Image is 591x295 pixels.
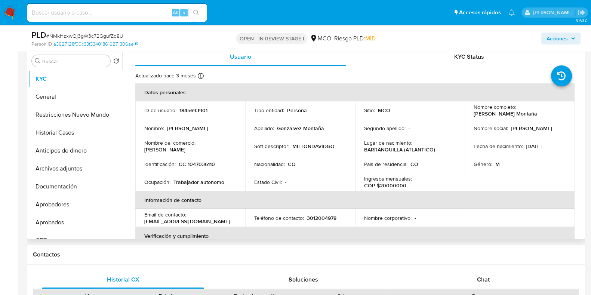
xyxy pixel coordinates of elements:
p: Actualizado hace 3 meses [135,72,196,79]
span: Acciones [547,33,568,44]
span: s [183,9,185,16]
button: Anticipos de dinero [29,142,122,160]
b: PLD [31,29,46,41]
p: MILTONDAVIDGO [292,143,335,150]
span: Usuario [230,52,251,61]
button: CBT [29,231,122,249]
b: Person ID [31,41,52,47]
p: [PERSON_NAME] Montaña [474,110,537,117]
a: Salir [578,9,585,16]
th: Verificación y cumplimiento [135,227,575,245]
span: Historial CX [107,275,139,284]
p: [PERSON_NAME] [511,125,552,132]
p: - [415,215,416,221]
span: KYC Status [454,52,484,61]
button: Acciones [541,33,581,44]
p: [DATE] [526,143,542,150]
button: Aprobados [29,213,122,231]
p: Identificación : [144,161,176,168]
span: # NMkHzxwOj3gW3c72GgufZq8U [46,32,123,40]
th: Información de contacto [135,191,575,209]
p: 1845693901 [179,107,207,114]
span: Alt [173,9,179,16]
input: Buscar usuario o caso... [27,8,207,18]
span: Chat [477,275,490,284]
p: Estado Civil : [254,179,282,185]
p: OPEN - IN REVIEW STAGE I [236,33,307,44]
p: CC 1047036110 [179,161,215,168]
p: - [285,179,286,185]
p: Fecha de nacimiento : [474,143,523,150]
button: KYC [29,70,122,88]
button: search-icon [188,7,204,18]
span: MID [365,34,375,43]
p: BARRANQUILLA (ATLANTICO) [364,146,435,153]
button: Archivos adjuntos [29,160,122,178]
p: Nombre corporativo : [364,215,412,221]
span: Accesos rápidos [459,9,501,16]
p: [PERSON_NAME] [144,146,185,153]
p: Nacionalidad : [254,161,285,168]
p: Género : [474,161,492,168]
p: Ingresos mensuales : [364,175,412,182]
th: Datos personales [135,83,575,101]
p: Soft descriptor : [254,143,289,150]
p: MCO [378,107,390,114]
p: Segundo apellido : [364,125,406,132]
button: General [29,88,122,106]
p: Nombre : [144,125,164,132]
p: Sitio : [364,107,375,114]
p: Nombre social : [474,125,508,132]
p: CO [410,161,418,168]
p: [EMAIL_ADDRESS][DOMAIN_NAME] [144,218,230,225]
p: M [495,161,500,168]
p: Lugar de nacimiento : [364,139,412,146]
button: Documentación [29,178,122,196]
button: Volver al orden por defecto [113,58,119,66]
p: País de residencia : [364,161,407,168]
button: Restricciones Nuevo Mundo [29,106,122,124]
p: 3012004978 [307,215,336,221]
button: Historial Casos [29,124,122,142]
p: COP $20000000 [364,182,406,189]
a: Notificaciones [508,9,515,16]
p: Trabajador autonomo [173,179,224,185]
button: Aprobadores [29,196,122,213]
p: Teléfono de contacto : [254,215,304,221]
span: Soluciones [289,275,318,284]
p: Ocupación : [144,179,170,185]
p: CO [288,161,296,168]
p: marcela.perdomo@mercadolibre.com.co [533,9,575,16]
p: Nombre completo : [474,104,516,110]
p: Gonzalvez Montaña [277,125,324,132]
p: Apellido : [254,125,274,132]
span: Riesgo PLD: [334,34,375,43]
p: Persona [287,107,307,114]
p: Tipo entidad : [254,107,284,114]
p: - [409,125,410,132]
p: [PERSON_NAME] [167,125,208,132]
input: Buscar [42,58,107,65]
div: MCO [310,34,331,43]
a: a3627128f00c33f334018616271306ae [53,41,138,47]
p: ID de usuario : [144,107,176,114]
p: Email de contacto : [144,211,186,218]
h1: Contactos [33,251,579,258]
button: Buscar [35,58,41,64]
span: 3.163.0 [575,18,587,24]
p: Nombre del comercio : [144,139,196,146]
